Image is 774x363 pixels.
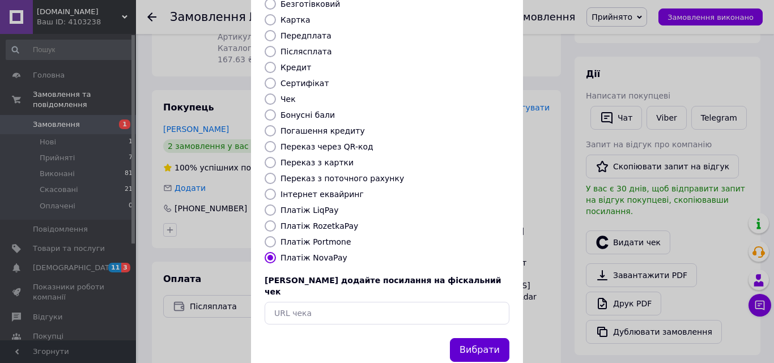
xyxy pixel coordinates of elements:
[280,142,373,151] label: Переказ через QR-код
[450,338,509,362] button: Вибрати
[280,110,335,119] label: Бонусні бали
[280,158,354,167] label: Переказ з картки
[265,276,501,296] span: [PERSON_NAME] додайте посилання на фіскальний чек
[280,63,311,72] label: Кредит
[280,95,296,104] label: Чек
[280,221,358,230] label: Платіж RozetkaPay
[280,47,332,56] label: Післясплата
[280,126,365,135] label: Погашення кредиту
[280,190,364,199] label: Інтернет еквайринг
[280,206,338,215] label: Платіж LiqPay
[280,237,351,246] label: Платіж Portmone
[280,253,347,262] label: Платіж NovaPay
[280,174,404,183] label: Переказ з поточного рахунку
[280,15,311,24] label: Картка
[280,31,331,40] label: Передплата
[265,302,509,324] input: URL чека
[280,79,329,88] label: Сертифікат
